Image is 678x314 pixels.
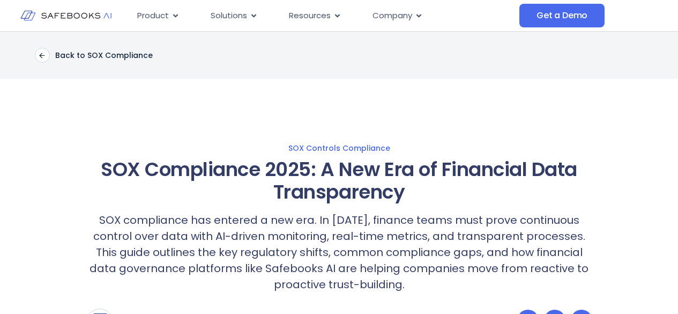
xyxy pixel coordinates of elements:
a: Get a Demo [519,4,605,27]
p: SOX compliance has entered a new era. In [DATE], finance teams must prove continuous control over... [86,212,592,293]
span: Product [137,10,169,22]
span: Company [372,10,412,22]
a: Back to SOX Compliance [35,48,153,63]
span: Get a Demo [537,10,587,21]
h1: SOX Compliance 2025: A New Era of Financial Data Transparency [86,158,592,203]
span: Solutions [211,10,247,22]
span: Resources [289,10,331,22]
p: Back to SOX Compliance [55,50,153,60]
nav: Menu [129,5,519,26]
div: Menu Toggle [129,5,519,26]
a: SOX Controls Compliance [11,143,667,153]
